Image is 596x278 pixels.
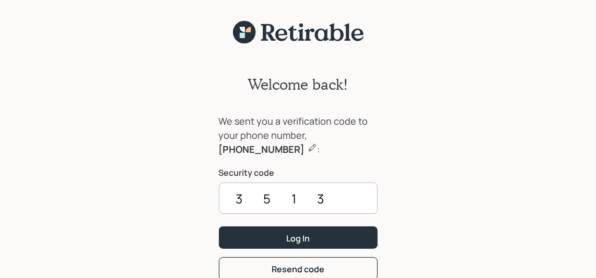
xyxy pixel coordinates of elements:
[219,226,378,249] button: Log In
[219,183,378,214] input: ••••
[219,114,378,156] div: We sent you a verification code to your phone number, :
[286,233,310,244] div: Log In
[248,76,348,93] h2: Welcome back!
[272,263,324,275] div: Resend code
[219,167,378,178] label: Security code
[219,143,305,155] b: [PHONE_NUMBER]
